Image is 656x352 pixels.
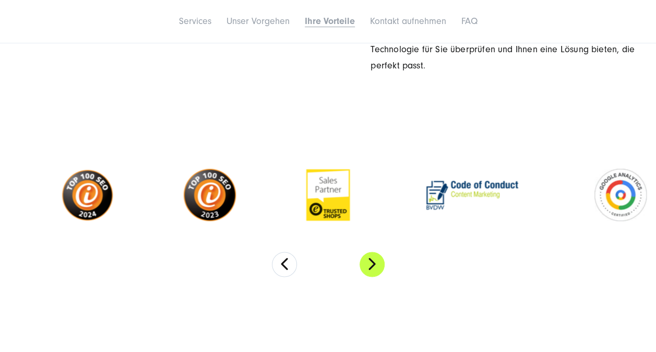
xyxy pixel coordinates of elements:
[62,169,114,221] img: Top 100 SEO Q1 2024 - Storyblok Agentur SUNZINET
[594,169,647,221] img: Google Analytics Certified Partner - Storyblok Agentur SUNZINET
[272,252,297,277] button: Previous
[306,169,350,221] img: Trusted Shop logo - Digitalagentur für E-Commerce - gelb und weiß grpß
[420,174,524,216] img: BVDW Code of Conduct badge - Storyblok Agentur SUNZINET
[305,16,355,27] a: Ihre Vorteile
[184,169,236,221] img: Ibusiness Top SEO 2023 Ranking
[360,252,385,277] button: Next
[370,16,446,27] a: Kontakt aufnehmen
[179,16,211,27] a: Services
[226,16,290,27] a: Unser Vorgehen
[461,16,478,27] a: FAQ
